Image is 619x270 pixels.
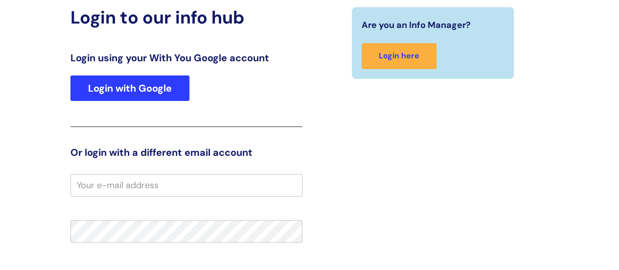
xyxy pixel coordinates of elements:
[70,147,302,158] h3: Or login with a different email account
[362,17,471,33] span: Are you an Info Manager?
[70,7,302,28] h2: Login to our info hub
[70,174,302,196] input: Your e-mail address
[362,43,436,69] a: Login here
[70,75,189,101] a: Login with Google
[70,52,302,64] h3: Login using your With You Google account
